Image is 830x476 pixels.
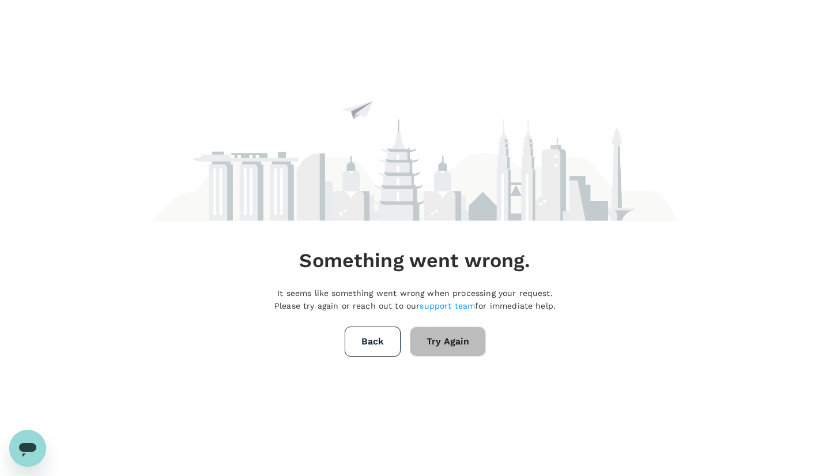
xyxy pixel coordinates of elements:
[299,249,530,273] h4: Something went wrong.
[274,287,556,313] p: It seems like something went wrong when processing your request. Please try again or reach out to...
[410,327,486,357] button: Try Again
[9,430,46,467] iframe: 启动消息传送窗口的按钮
[345,327,401,357] button: Back
[152,50,678,220] img: maintenance
[420,301,475,310] a: support team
